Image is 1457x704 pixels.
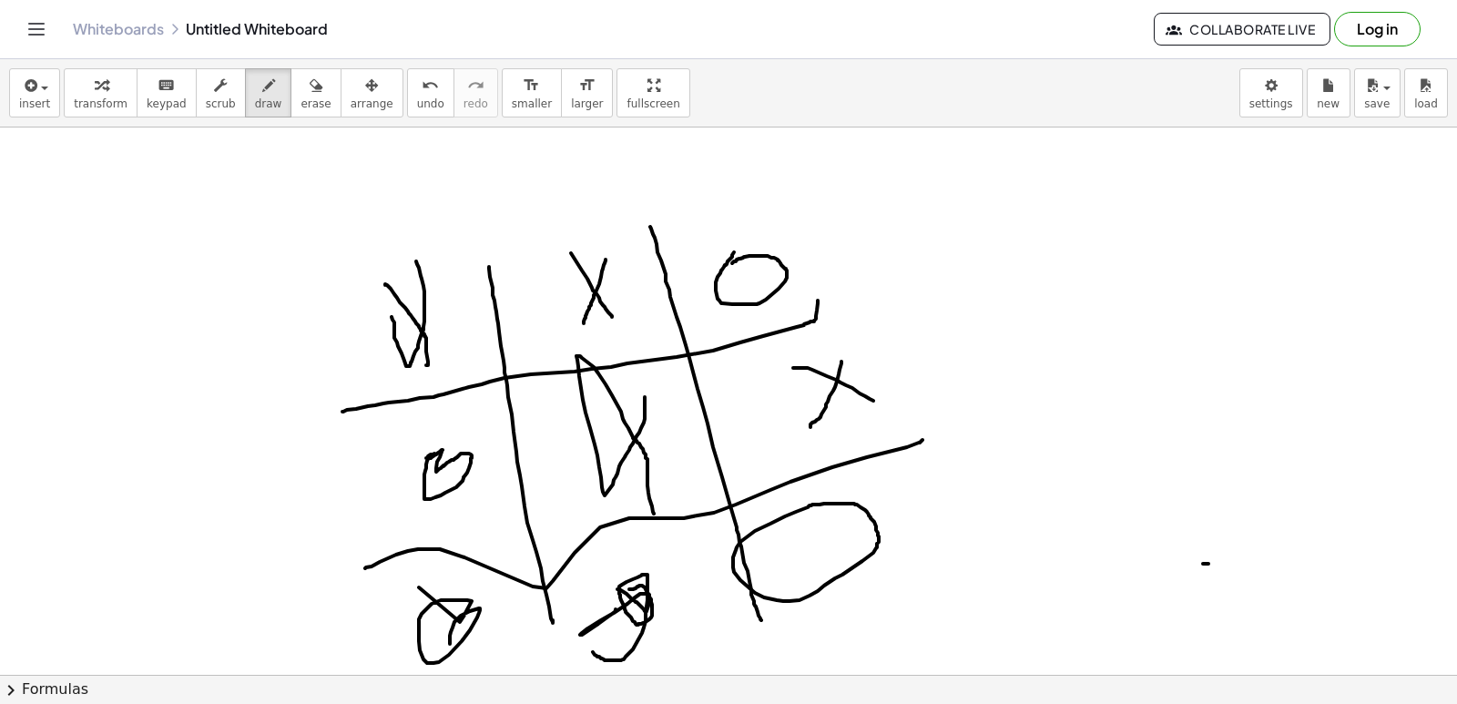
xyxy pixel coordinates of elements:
[64,68,138,117] button: transform
[422,75,439,97] i: undo
[1414,97,1438,110] span: load
[1169,21,1315,37] span: Collaborate Live
[616,68,689,117] button: fullscreen
[1239,68,1303,117] button: settings
[1317,97,1340,110] span: new
[1307,68,1350,117] button: new
[407,68,454,117] button: undoundo
[512,97,552,110] span: smaller
[1249,97,1293,110] span: settings
[561,68,613,117] button: format_sizelarger
[453,68,498,117] button: redoredo
[502,68,562,117] button: format_sizesmaller
[9,68,60,117] button: insert
[467,75,484,97] i: redo
[19,97,50,110] span: insert
[1364,97,1390,110] span: save
[627,97,679,110] span: fullscreen
[301,97,331,110] span: erase
[1354,68,1401,117] button: save
[351,97,393,110] span: arrange
[158,75,175,97] i: keyboard
[523,75,540,97] i: format_size
[137,68,197,117] button: keyboardkeypad
[255,97,282,110] span: draw
[290,68,341,117] button: erase
[1154,13,1330,46] button: Collaborate Live
[1334,12,1421,46] button: Log in
[147,97,187,110] span: keypad
[341,68,403,117] button: arrange
[196,68,246,117] button: scrub
[1404,68,1448,117] button: load
[22,15,51,44] button: Toggle navigation
[578,75,596,97] i: format_size
[464,97,488,110] span: redo
[206,97,236,110] span: scrub
[571,97,603,110] span: larger
[73,20,164,38] a: Whiteboards
[74,97,127,110] span: transform
[417,97,444,110] span: undo
[245,68,292,117] button: draw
